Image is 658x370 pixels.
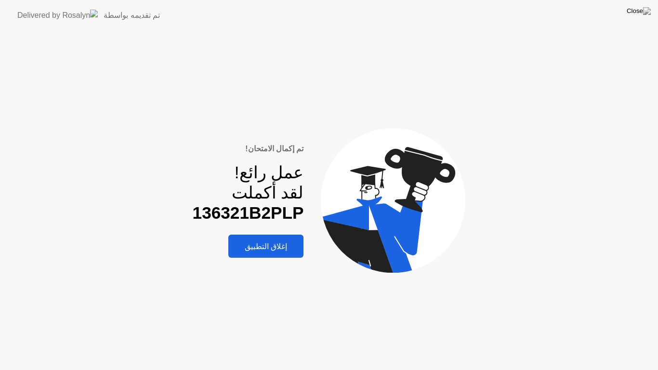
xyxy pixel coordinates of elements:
div: عمل رائع! لقد أكملت [193,162,304,224]
b: 136321B2PLP [193,203,304,222]
img: Delivered by Rosalyn [17,10,98,21]
div: إغلاق التطبيق [231,242,301,251]
img: Close [627,7,651,15]
button: إغلاق التطبيق [228,235,303,258]
div: تم تقديمه بواسطة [104,10,160,21]
div: تم إكمال الامتحان! [193,143,304,155]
